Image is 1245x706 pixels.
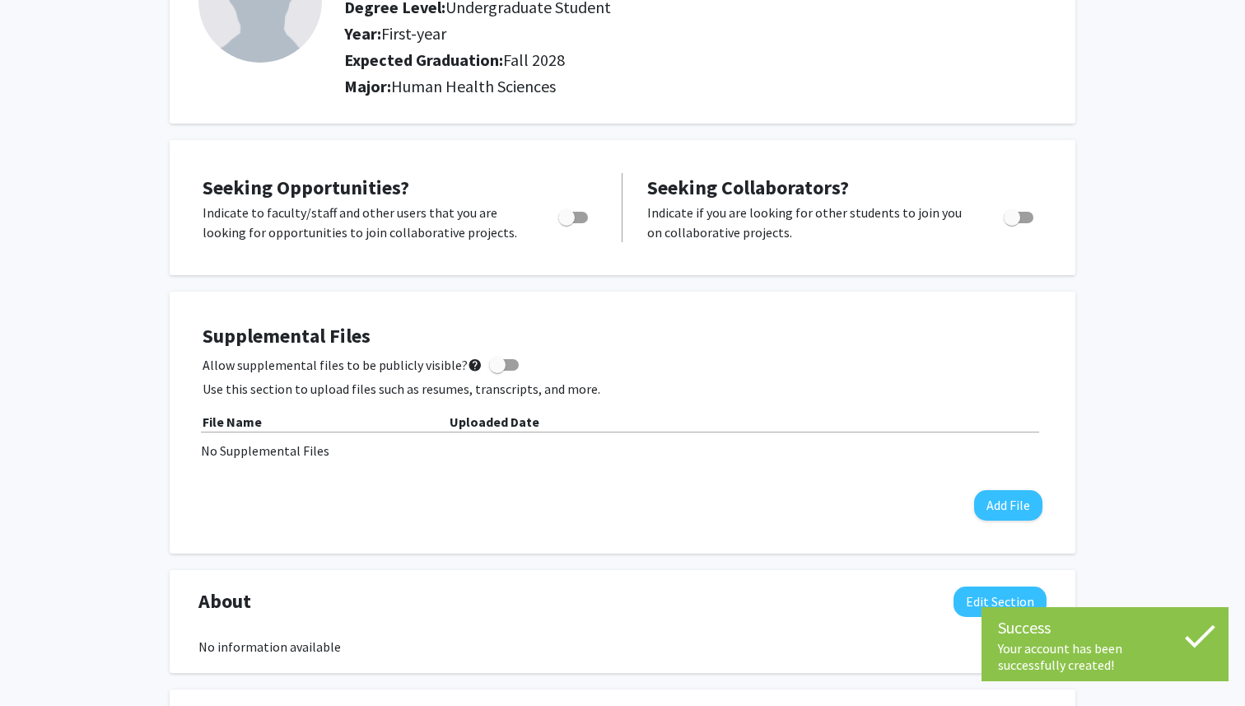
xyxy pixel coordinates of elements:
div: Toggle [997,203,1042,227]
span: Human Health Sciences [391,76,556,96]
span: About [198,587,251,616]
span: Seeking Collaborators? [647,175,849,200]
b: Uploaded Date [450,414,539,430]
span: First-year [381,23,446,44]
div: No information available [198,637,1047,657]
div: No Supplemental Files [201,441,1044,461]
h2: Year: [344,24,983,44]
span: Allow supplemental files to be publicly visible? [203,355,483,375]
button: Edit About [954,587,1047,617]
b: File Name [203,414,262,430]
button: Add File [974,490,1042,521]
div: Your account has been successfully created! [998,640,1212,673]
div: Success [998,615,1212,640]
iframe: Chat [12,632,70,694]
span: Fall 2028 [503,49,565,70]
h2: Expected Graduation: [344,50,983,70]
div: Toggle [552,203,597,227]
p: Indicate to faculty/staff and other users that you are looking for opportunities to join collabor... [203,203,527,242]
p: Use this section to upload files such as resumes, transcripts, and more. [203,379,1042,399]
mat-icon: help [468,355,483,375]
h2: Major: [344,77,1047,96]
h4: Supplemental Files [203,325,1042,348]
p: Indicate if you are looking for other students to join you on collaborative projects. [647,203,972,242]
span: Seeking Opportunities? [203,175,409,200]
